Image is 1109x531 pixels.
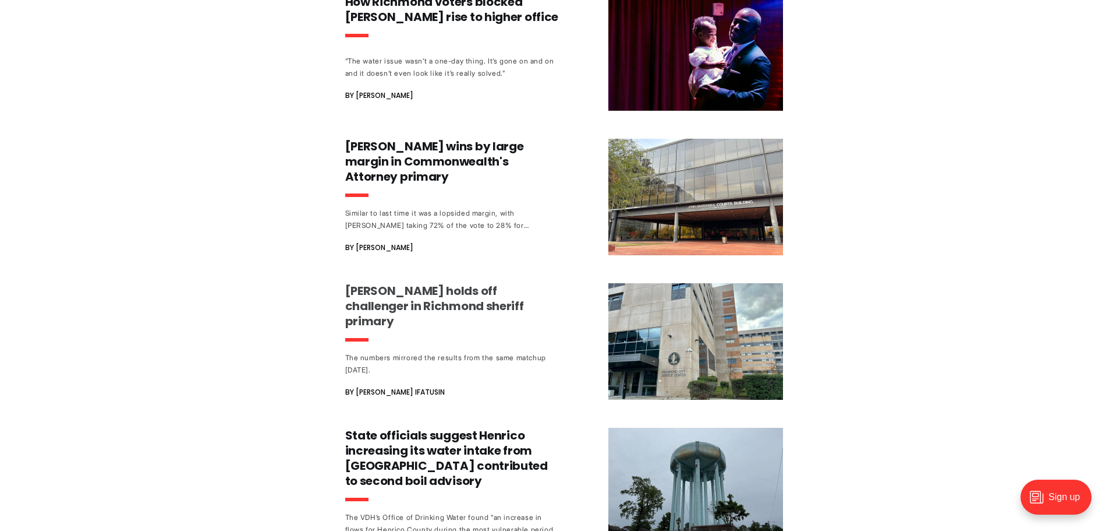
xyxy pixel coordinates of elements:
[345,428,562,488] h3: State officials suggest Henrico increasing its water intake from [GEOGRAPHIC_DATA] contributed to...
[345,139,562,184] h3: [PERSON_NAME] wins by large margin in Commonwealth's Attorney primary
[345,241,413,255] span: By [PERSON_NAME]
[345,89,413,103] span: By [PERSON_NAME]
[608,283,783,400] img: Irving holds off challenger in Richmond sheriff primary
[345,55,562,79] div: “The water issue wasn’t a one-day thing. It’s gone on and on and it doesn’t even look like it’s r...
[345,207,562,231] div: Similar to last time it was a lopsided margin, with [PERSON_NAME] taking 72% of the vote to 28% f...
[345,351,562,376] div: The numbers mirrored the results from the same matchup [DATE].
[345,283,783,400] a: [PERSON_NAME] holds off challenger in Richmond sheriff primary The numbers mirrored the results f...
[345,385,445,399] span: By [PERSON_NAME] Ifatusin
[608,139,783,255] img: Colette McEachin wins by large margin in Commonwealth's Attorney primary
[345,283,562,329] h3: [PERSON_NAME] holds off challenger in Richmond sheriff primary
[345,139,783,255] a: [PERSON_NAME] wins by large margin in Commonwealth's Attorney primary Similar to last time it was...
[1011,474,1109,531] iframe: portal-trigger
